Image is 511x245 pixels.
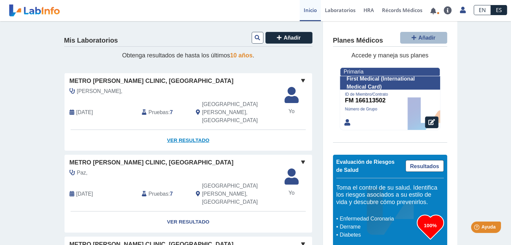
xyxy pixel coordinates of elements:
span: 2025-07-21 [76,190,93,198]
span: 2025-08-21 [76,108,93,116]
li: Derrame [338,223,417,231]
b: 7 [170,109,173,115]
a: ES [491,5,507,15]
span: 10 años [230,52,253,59]
h5: Toma el control de su salud. Identifica los riesgos asociados a su estilo de vida y descubre cómo... [336,184,444,206]
h4: Mis Laboratorios [64,37,118,45]
b: 7 [170,191,173,197]
span: Añadir [284,35,301,41]
div: : [137,182,191,206]
h4: Planes Médicos [333,37,383,45]
iframe: Help widget launcher [451,219,504,238]
h3: 100% [417,221,444,230]
button: Añadir [265,32,312,44]
span: Metro [PERSON_NAME] Clinic, [GEOGRAPHIC_DATA] [70,158,233,167]
a: Resultados [406,160,444,172]
span: Obtenga resultados de hasta los últimos . [122,52,254,59]
span: Metro [PERSON_NAME] Clinic, [GEOGRAPHIC_DATA] [70,77,233,86]
a: Ver Resultado [65,211,312,233]
span: Pruebas [148,190,168,198]
span: HRA [364,7,374,13]
span: Añadir [418,35,435,41]
span: Primaria [344,69,364,75]
div: : [137,100,191,125]
span: San Juan, PR [202,182,276,206]
li: Diabetes [338,231,417,239]
span: Accede y maneja sus planes [351,52,428,59]
span: Pruebas [148,108,168,116]
li: Enfermedad Coronaria [338,215,417,223]
a: Ver Resultado [65,130,312,151]
span: Aviles, [77,87,123,95]
span: San Juan, PR [202,100,276,125]
a: EN [474,5,491,15]
span: Yo [281,189,303,197]
span: Paz, [77,169,88,177]
button: Añadir [400,32,447,44]
span: Yo [281,107,303,115]
span: Evaluación de Riesgos de Salud [336,159,395,173]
